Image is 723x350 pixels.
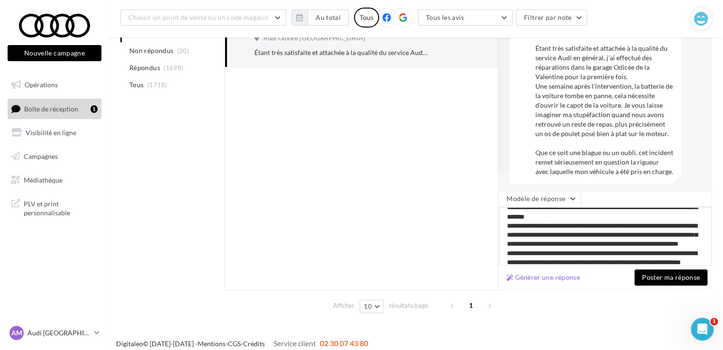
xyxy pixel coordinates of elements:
button: Générer une réponse [503,272,584,283]
button: 10 [360,300,384,313]
div: 1 [90,105,98,113]
span: 1 [710,318,718,325]
span: (1698) [163,64,183,72]
a: Digitaleo [116,340,143,348]
span: Non répondus [129,46,173,55]
span: (20) [177,47,189,55]
span: Tous les avis [426,13,464,21]
iframe: Intercom live chat [691,318,714,341]
span: Opérations [25,81,58,89]
span: 1 [463,298,479,313]
span: PLV et print personnalisable [24,197,98,218]
span: (1718) [147,81,167,89]
a: Visibilité en ligne [6,123,103,143]
a: Boîte de réception1 [6,99,103,119]
span: AM [11,328,22,338]
span: Répondus [129,63,160,73]
span: Service client [273,339,316,348]
a: Campagnes [6,147,103,166]
span: 10 [364,303,372,310]
span: Visibilité en ligne [26,129,76,137]
span: 02 30 07 43 80 [320,339,368,348]
button: Tous les avis [418,9,513,26]
button: Modèle de réponse [498,191,581,207]
span: Choisir un point de vente ou un code magasin [128,13,269,21]
a: AM Audi [GEOGRAPHIC_DATA] [8,324,101,342]
button: Nouvelle campagne [8,45,101,61]
div: Tous [354,8,379,28]
span: Boîte de réception [24,104,78,112]
a: Mentions [198,340,226,348]
span: Afficher [333,301,354,310]
span: Médiathèque [24,175,63,184]
span: Tous [129,80,144,90]
span: Campagnes [24,152,58,160]
span: résultats/page [389,301,428,310]
button: Au total [291,9,349,26]
a: Médiathèque [6,170,103,190]
div: Étant très satisfaite et attachée à la qualité du service Audi en général, j’ai effectué des répa... [254,48,428,57]
button: Poster ma réponse [634,269,707,286]
a: Opérations [6,75,103,95]
button: Filtrer par note [516,9,587,26]
a: CGS [228,340,241,348]
button: Au total [307,9,349,26]
p: Audi [GEOGRAPHIC_DATA] [27,328,90,338]
span: Audi Odicée [GEOGRAPHIC_DATA] [263,34,365,43]
a: Crédits [243,340,265,348]
button: Choisir un point de vente ou un code magasin [120,9,286,26]
div: Étant très satisfaite et attachée à la qualité du service Audi en général, j’ai effectué des répa... [535,44,674,176]
span: © [DATE]-[DATE] - - - [116,340,368,348]
a: PLV et print personnalisable [6,193,103,221]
